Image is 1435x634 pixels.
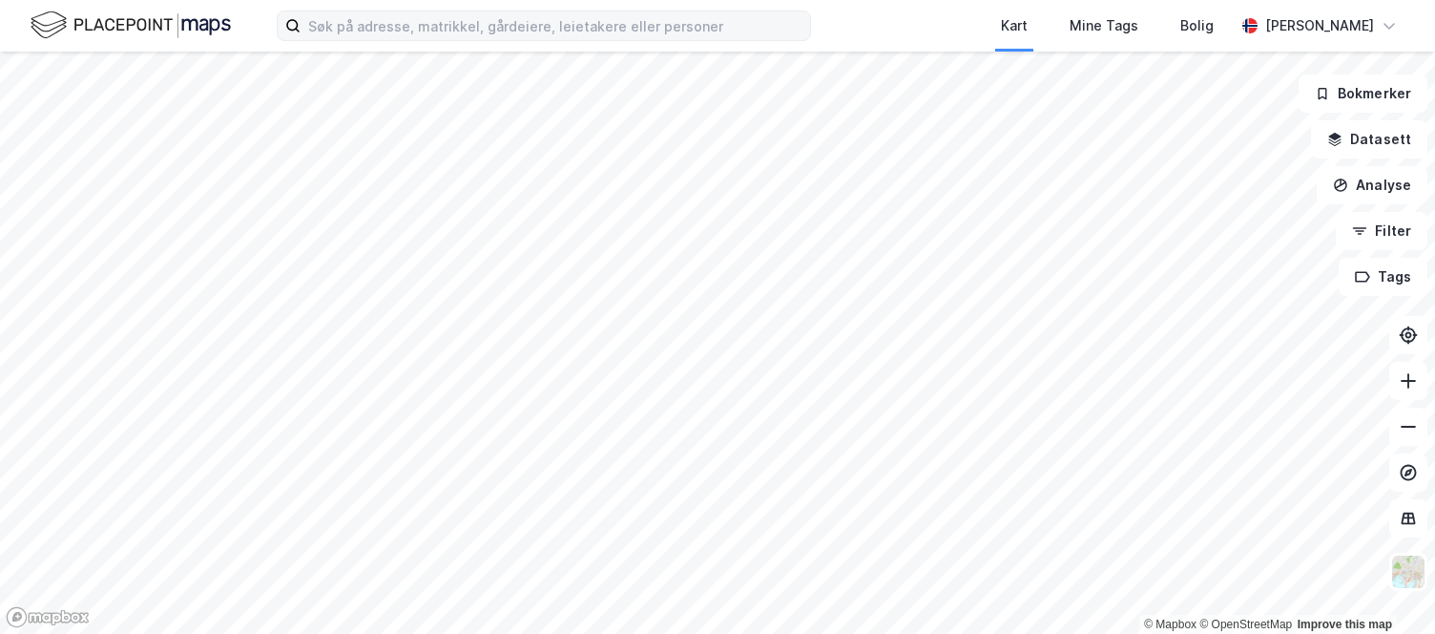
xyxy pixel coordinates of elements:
[1311,120,1427,158] button: Datasett
[1317,166,1427,204] button: Analyse
[301,11,810,40] input: Søk på adresse, matrikkel, gårdeiere, leietakere eller personer
[1336,212,1427,250] button: Filter
[1339,258,1427,296] button: Tags
[1001,14,1028,37] div: Kart
[1265,14,1374,37] div: [PERSON_NAME]
[1070,14,1138,37] div: Mine Tags
[1199,618,1292,631] a: OpenStreetMap
[1298,618,1392,631] a: Improve this map
[1144,618,1196,631] a: Mapbox
[1299,74,1427,113] button: Bokmerker
[6,606,90,628] a: Mapbox homepage
[31,9,231,42] img: logo.f888ab2527a4732fd821a326f86c7f29.svg
[1180,14,1214,37] div: Bolig
[1340,542,1435,634] iframe: Chat Widget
